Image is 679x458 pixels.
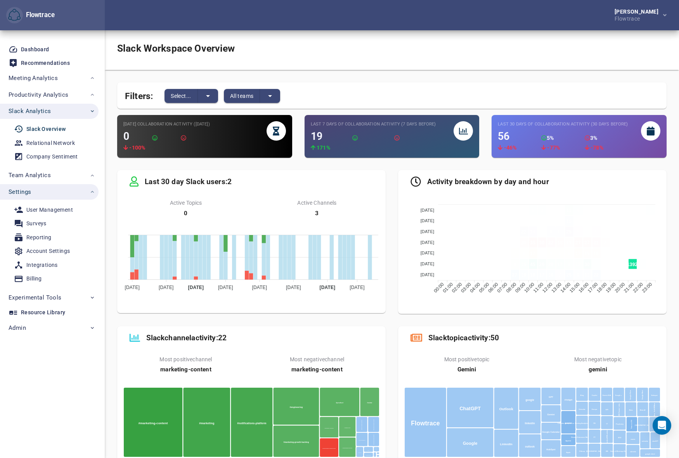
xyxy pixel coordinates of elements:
[139,176,232,187] b: Last 30 day Slack users: 2
[498,121,628,127] small: Last 30 days of Collaboration Activity (30 days before)
[9,187,31,197] span: Settings
[350,285,365,290] tspan: [DATE]
[623,282,635,294] tspan: 21:00
[320,285,336,290] tspan: [DATE]
[230,91,254,101] span: All teams
[252,285,267,290] tspan: [DATE]
[26,260,58,270] div: Integrations
[421,208,434,212] tspan: [DATE]
[503,145,517,151] span: -46 %
[9,73,58,83] span: Meeting Analytics
[291,366,343,373] b: marketing-content
[589,366,607,373] b: gemini
[457,366,476,373] b: Gemini
[123,356,248,366] span: Most positive channel
[589,145,603,151] span: -78 %
[469,282,481,294] tspan: 04:00
[26,246,70,256] div: Account Settings
[605,282,617,294] tspan: 19:00
[9,90,68,100] span: Productivity Analytics
[614,282,626,294] tspan: 20:00
[487,282,499,294] tspan: 06:00
[478,282,490,294] tspan: 05:00
[422,333,499,343] b: Slack topic activity: 50
[123,199,248,209] span: Active Topics
[568,282,581,294] tspan: 15:00
[255,356,379,366] span: Most negative channel
[9,106,51,116] span: Slack Analytics
[125,285,140,290] tspan: [DATE]
[615,9,662,14] div: [PERSON_NAME]
[21,308,65,317] div: Resource Library
[255,199,379,209] span: Active Channels
[421,272,434,277] tspan: [DATE]
[123,121,210,127] small: [DATE] Collaboration Activity ([DATE])
[546,145,560,151] span: -77 %
[9,323,26,333] span: Admin
[451,282,463,294] tspan: 02:00
[523,282,535,294] tspan: 10:00
[6,7,55,24] div: Flowtrace
[21,45,49,54] div: Dashboard
[532,282,545,294] tspan: 11:00
[641,282,653,294] tspan: 23:00
[224,89,260,103] button: All teams
[421,229,434,234] tspan: [DATE]
[559,282,572,294] tspan: 14:00
[123,130,129,142] span: 0
[140,333,227,343] b: Slack channel activity: 22
[26,152,78,162] div: Company Sentiment
[9,293,62,303] span: Experimental Tools
[286,285,301,290] tspan: [DATE]
[165,89,218,103] div: split button
[421,240,434,245] tspan: [DATE]
[311,121,436,127] small: Last 7 days of Collaboration Activity (7 days before)
[442,282,454,294] tspan: 01:00
[460,282,472,294] tspan: 03:00
[160,366,211,373] b: marketing-content
[165,89,198,103] button: Select...
[6,7,23,24] button: Flowtrace
[184,210,187,217] b: 0
[421,251,434,256] tspan: [DATE]
[26,274,42,284] div: Billing
[498,130,509,142] span: 56
[26,138,75,148] div: Relational Network
[26,124,66,134] div: Slack Overview
[421,176,549,187] b: Activity breakdown by day and hour
[224,89,281,103] div: split button
[311,130,322,142] span: 19
[188,285,204,290] tspan: [DATE]
[550,282,563,294] tspan: 13:00
[596,282,608,294] tspan: 18:00
[218,285,233,290] tspan: [DATE]
[653,416,671,435] div: Open Intercom Messenger
[26,205,73,215] div: User Management
[496,282,508,294] tspan: 07:00
[159,285,174,290] tspan: [DATE]
[577,282,590,294] tspan: 16:00
[541,282,554,294] tspan: 12:00
[8,9,21,21] img: Flowtrace
[587,282,599,294] tspan: 17:00
[23,10,55,20] div: Flowtrace
[315,210,319,217] b: 3
[26,233,52,242] div: Reporting
[9,170,51,180] span: Team Analytics
[26,219,47,228] div: Surveys
[21,58,70,68] div: Recommendations
[171,91,191,101] span: Select...
[547,135,554,141] span: 5%
[590,135,597,141] span: 3%
[404,356,529,366] span: Most positive topic
[421,219,434,223] tspan: [DATE]
[433,282,445,294] tspan: 00:00
[505,282,518,294] tspan: 08:00
[315,145,330,151] span: 171 %
[421,262,434,266] tspan: [DATE]
[117,43,235,54] h1: Slack Workspace Overview
[602,7,673,24] button: [PERSON_NAME]Flowtrace
[615,14,662,21] div: Flowtrace
[535,356,660,366] span: Most negative topic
